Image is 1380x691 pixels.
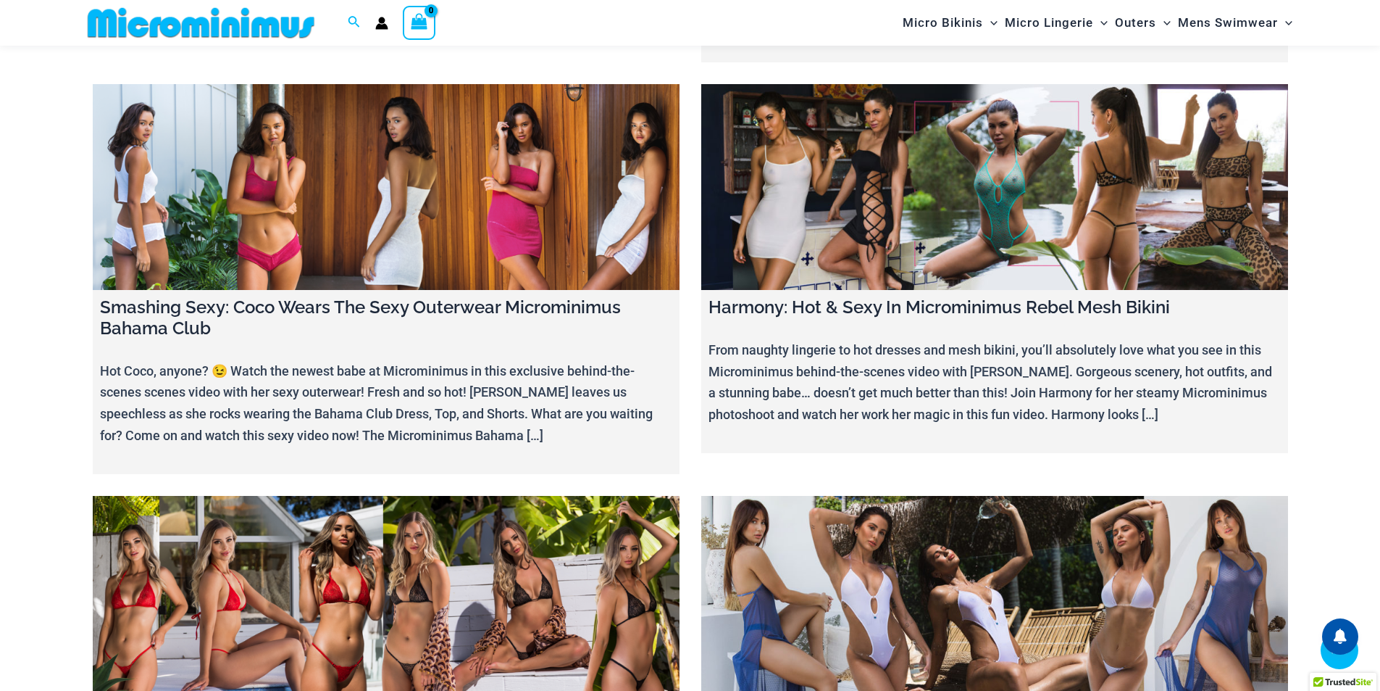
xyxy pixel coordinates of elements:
[100,297,672,339] h4: Smashing Sexy: Coco Wears The Sexy Outerwear Microminimus Bahama Club
[983,4,998,41] span: Menu Toggle
[375,17,388,30] a: Account icon link
[701,84,1288,290] a: Harmony: Hot & Sexy In Microminimus Rebel Mesh Bikini
[348,14,361,32] a: Search icon link
[93,84,679,290] a: Smashing Sexy: Coco Wears The Sexy Outerwear Microminimus Bahama Club
[899,4,1001,41] a: Micro BikinisMenu ToggleMenu Toggle
[708,339,1281,426] p: From naughty lingerie to hot dresses and mesh bikini, you’ll absolutely love what you see in this...
[1278,4,1292,41] span: Menu Toggle
[1093,4,1108,41] span: Menu Toggle
[1001,4,1111,41] a: Micro LingerieMenu ToggleMenu Toggle
[1174,4,1296,41] a: Mens SwimwearMenu ToggleMenu Toggle
[708,297,1281,318] h4: Harmony: Hot & Sexy In Microminimus Rebel Mesh Bikini
[1115,4,1156,41] span: Outers
[897,2,1299,44] nav: Site Navigation
[403,6,436,39] a: View Shopping Cart, empty
[1178,4,1278,41] span: Mens Swimwear
[1156,4,1171,41] span: Menu Toggle
[903,4,983,41] span: Micro Bikinis
[100,360,672,447] p: Hot Coco, anyone? 😉 Watch the newest babe at Microminimus in this exclusive behind-the-scenes sce...
[1111,4,1174,41] a: OutersMenu ToggleMenu Toggle
[1005,4,1093,41] span: Micro Lingerie
[82,7,320,39] img: MM SHOP LOGO FLAT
